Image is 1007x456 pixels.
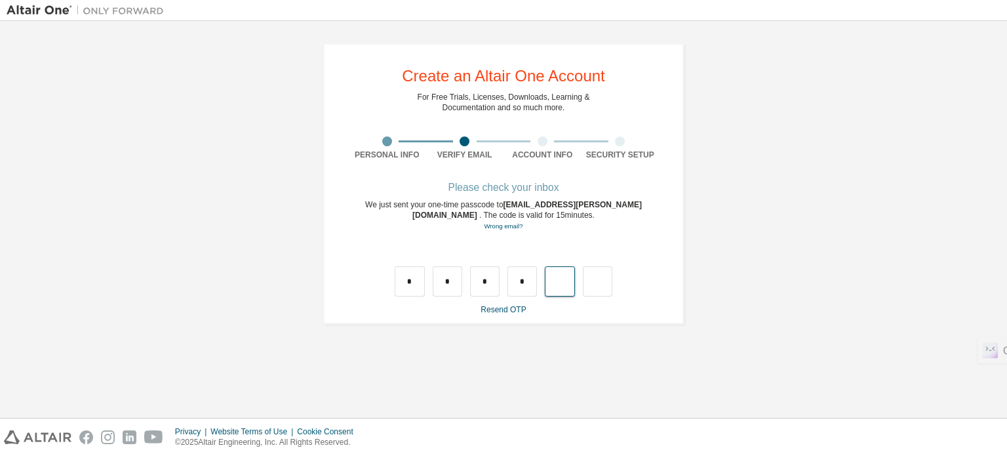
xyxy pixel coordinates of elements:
a: Resend OTP [481,305,526,314]
span: [EMAIL_ADDRESS][PERSON_NAME][DOMAIN_NAME] [412,200,642,220]
div: For Free Trials, Licenses, Downloads, Learning & Documentation and so much more. [418,92,590,113]
p: © 2025 Altair Engineering, Inc. All Rights Reserved. [175,437,361,448]
div: Personal Info [348,150,426,160]
img: instagram.svg [101,430,115,444]
img: facebook.svg [79,430,93,444]
img: youtube.svg [144,430,163,444]
div: Privacy [175,426,210,437]
div: Cookie Consent [297,426,361,437]
div: Verify Email [426,150,504,160]
img: altair_logo.svg [4,430,71,444]
div: Account Info [503,150,582,160]
div: Please check your inbox [348,184,659,192]
img: linkedin.svg [123,430,136,444]
div: Create an Altair One Account [402,68,605,84]
img: Altair One [7,4,170,17]
div: We just sent your one-time passcode to . The code is valid for 15 minutes. [348,199,659,232]
a: Go back to the registration form [484,222,523,230]
div: Website Terms of Use [210,426,297,437]
div: Security Setup [582,150,660,160]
